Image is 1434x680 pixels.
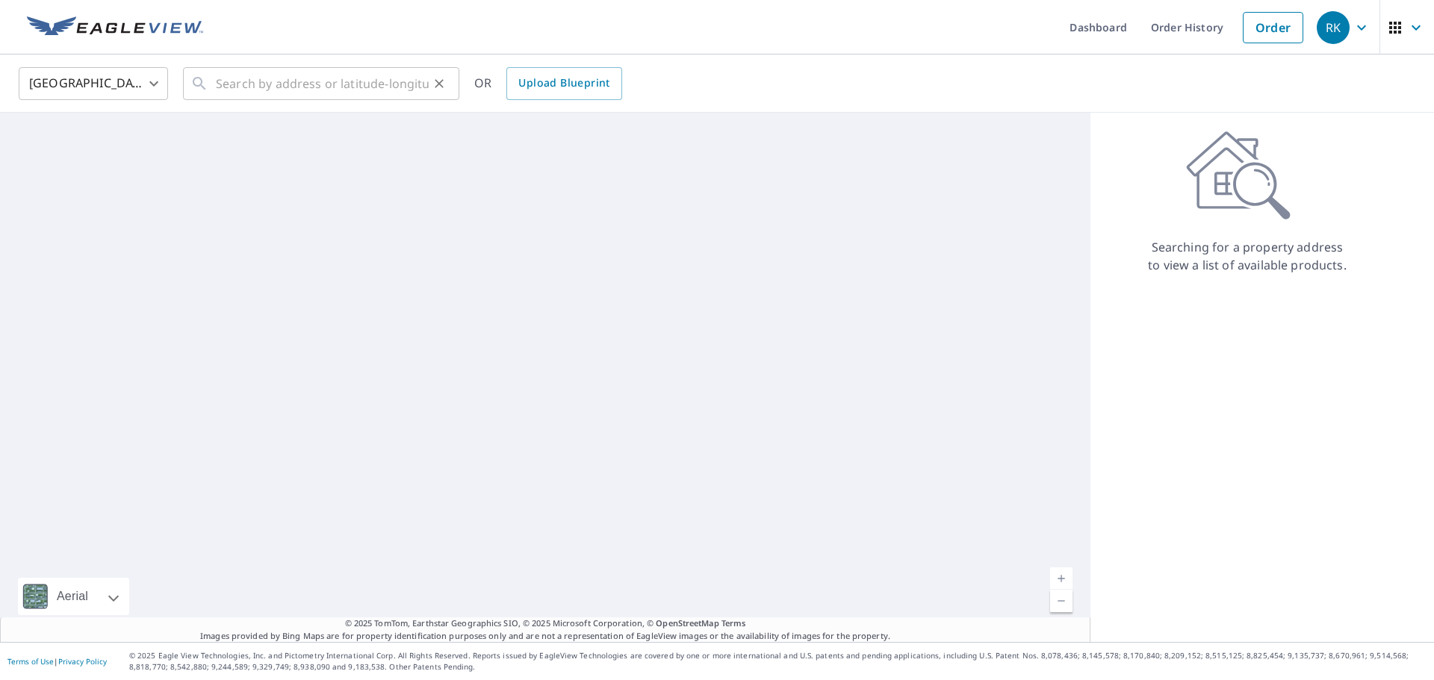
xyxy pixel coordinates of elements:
[216,63,429,105] input: Search by address or latitude-longitude
[429,73,450,94] button: Clear
[1050,590,1073,612] a: Current Level 5, Zoom Out
[58,656,107,667] a: Privacy Policy
[1317,11,1350,44] div: RK
[345,617,746,630] span: © 2025 TomTom, Earthstar Geographics SIO, © 2025 Microsoft Corporation, ©
[518,74,609,93] span: Upload Blueprint
[52,578,93,615] div: Aerial
[506,67,621,100] a: Upload Blueprint
[656,617,718,628] a: OpenStreetMap
[19,63,168,105] div: [GEOGRAPHIC_DATA]
[129,650,1427,673] p: © 2025 Eagle View Technologies, Inc. and Pictometry International Corp. All Rights Reserved. Repo...
[1050,567,1073,590] a: Current Level 5, Zoom In
[1243,12,1303,43] a: Order
[18,578,129,615] div: Aerial
[27,16,203,39] img: EV Logo
[7,656,54,667] a: Terms of Use
[7,657,107,666] p: |
[1147,238,1347,274] p: Searching for a property address to view a list of available products.
[721,617,746,628] a: Terms
[474,67,622,100] div: OR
